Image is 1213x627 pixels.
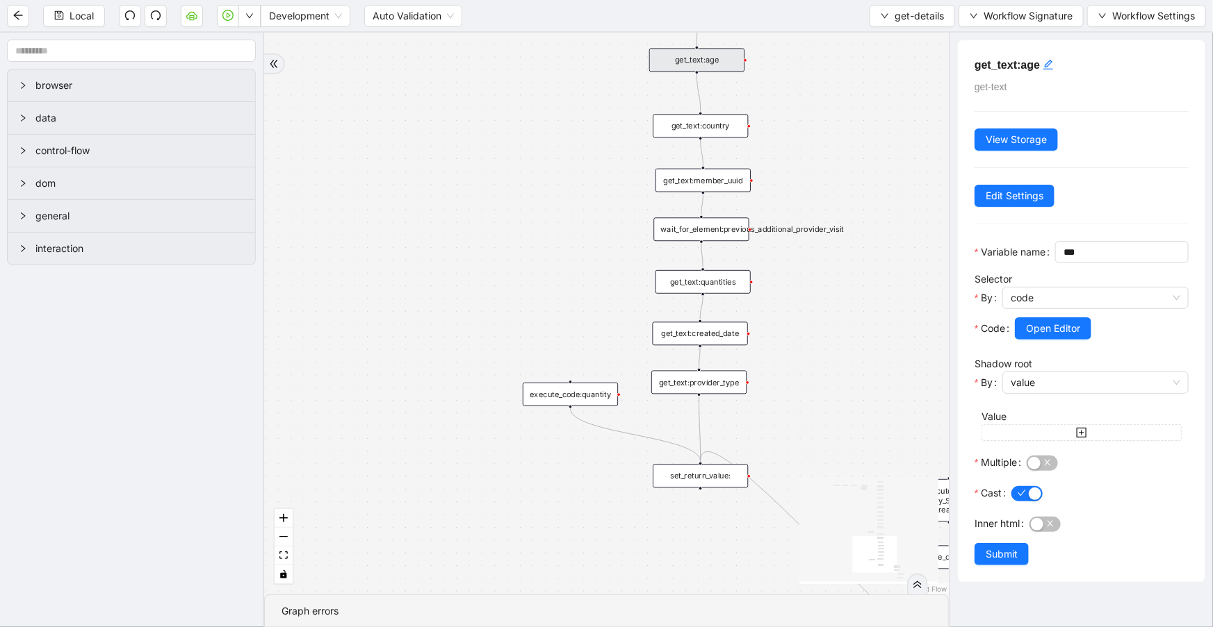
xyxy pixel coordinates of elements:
[7,5,29,27] button: arrow-left
[653,465,748,488] div: set_return_value:plus-circle
[238,5,261,27] button: down
[701,243,703,267] g: Edge from wait_for_element:previous_additional_provider_visit to get_text:quantities
[19,179,27,187] span: right
[1112,8,1195,24] span: Workflow Settings
[282,603,931,619] div: Graph errors
[19,81,27,90] span: right
[19,212,27,220] span: right
[523,383,618,406] div: execute_code:quantity
[975,516,1020,531] span: Inner html
[181,5,203,27] button: cloud-server
[70,8,94,24] span: Local
[1026,321,1080,336] span: Open Editor
[981,375,993,390] span: By
[653,322,748,346] div: get_text:created_date
[975,81,1007,92] span: get-text
[1087,5,1206,27] button: downWorkflow Settings
[911,585,947,593] a: React Flow attribution
[981,290,993,306] span: By
[124,10,136,21] span: undo
[959,5,1084,27] button: downWorkflow Signature
[275,565,293,584] button: toggle interactivity
[700,296,703,319] g: Edge from get_text:quantities to get_text:created_date
[1011,372,1180,393] span: value
[649,48,744,72] div: get_text:age
[975,185,1055,207] button: Edit Settings
[1076,427,1087,438] span: plus-square
[8,69,255,101] div: browser
[19,147,27,155] span: right
[8,135,255,167] div: control-flow
[656,270,751,294] div: get_text:quantities
[150,10,161,21] span: redo
[245,12,254,20] span: down
[54,10,64,20] span: save
[1098,12,1107,20] span: down
[701,140,703,166] g: Edge from get_text:country to get_text:member_uuid
[1011,287,1180,308] span: code
[692,497,708,513] span: plus-circle
[373,6,454,26] span: Auto Validation
[981,321,1005,336] span: Code
[982,424,1182,441] button: plus-square
[35,241,244,256] span: interaction
[217,5,239,27] button: play-circle
[701,194,703,215] g: Edge from get_text:member_uuid to wait_for_element:previous_additional_provider_visit
[913,580,922,590] span: double-right
[984,8,1073,24] span: Workflow Signature
[651,371,747,394] div: get_text:provider_type
[19,244,27,253] span: right
[275,509,293,528] button: zoom in
[975,358,1032,369] label: Shadow root
[981,455,1017,470] span: Multiple
[269,6,342,26] span: Development
[8,233,255,265] div: interaction
[571,408,701,462] g: Edge from execute_code:quantity to set_return_value:
[656,169,751,192] div: get_text:member_uuid
[653,465,748,488] div: set_return_value:
[975,273,1012,285] label: Selector
[1043,59,1054,70] span: edit
[982,409,1182,424] div: Value
[275,546,293,565] button: fit view
[35,78,244,93] span: browser
[8,200,255,232] div: general
[1043,57,1054,74] div: click to edit id
[145,5,167,27] button: redo
[881,12,889,20] span: down
[975,57,1189,74] h5: get_text:age
[35,110,244,126] span: data
[986,188,1043,203] span: Edit Settings
[653,217,749,241] div: wait_for_element:previous_additional_provider_visit
[269,59,279,69] span: double-right
[981,485,1002,501] span: Cast
[275,528,293,546] button: zoom out
[699,396,701,462] g: Edge from get_text:provider_type to set_return_value:
[186,10,197,21] span: cloud-server
[1015,317,1091,340] button: Open Editor
[981,244,1045,260] span: Variable name
[699,347,701,367] g: Edge from get_text:created_date to get_text:provider_type
[19,114,27,122] span: right
[986,546,1018,562] span: Submit
[653,114,748,137] div: get_text:country
[870,5,955,27] button: downget-details
[43,5,105,27] button: saveLocal
[970,12,978,20] span: down
[895,8,944,24] span: get-details
[8,102,255,134] div: data
[986,132,1047,147] span: View Storage
[119,5,141,27] button: undo
[975,128,1058,151] button: View Storage
[975,543,1029,565] button: Submit
[697,74,701,111] g: Edge from get_text:age to get_text:country
[222,10,234,21] span: play-circle
[35,208,244,224] span: general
